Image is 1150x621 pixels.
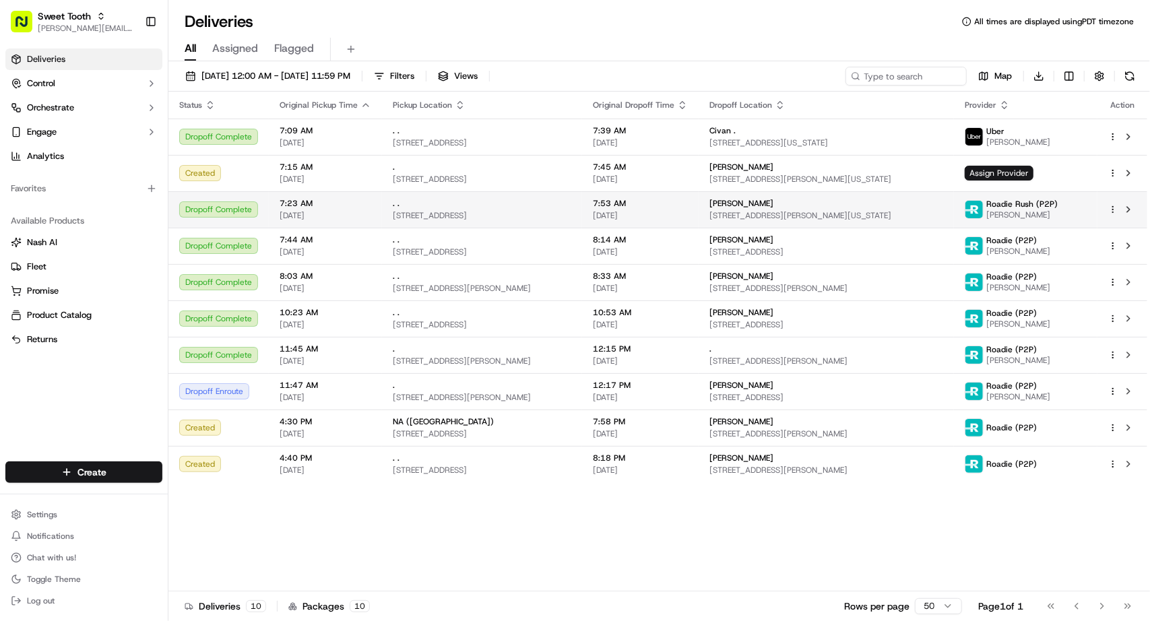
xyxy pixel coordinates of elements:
[593,307,688,318] span: 10:53 AM
[280,307,371,318] span: 10:23 AM
[134,333,163,344] span: Pylon
[593,210,688,221] span: [DATE]
[709,465,943,476] span: [STREET_ADDRESS][PERSON_NAME]
[27,574,81,585] span: Toggle Theme
[393,210,571,221] span: [STREET_ADDRESS]
[127,300,216,314] span: API Documentation
[5,210,162,232] div: Available Products
[5,280,162,302] button: Promise
[709,137,943,148] span: [STREET_ADDRESS][US_STATE]
[108,295,222,319] a: 💻API Documentation
[5,304,162,326] button: Product Catalog
[38,9,91,23] button: Sweet Tooth
[5,505,162,524] button: Settings
[108,244,136,255] span: [DATE]
[209,172,245,188] button: See all
[5,121,162,143] button: Engage
[709,100,772,110] span: Dropoff Location
[27,509,57,520] span: Settings
[11,261,157,273] a: Fleet
[27,552,76,563] span: Chat with us!
[965,455,983,473] img: roadie-logo-v2.jpg
[390,70,414,82] span: Filters
[709,247,943,257] span: [STREET_ADDRESS]
[77,465,106,479] span: Create
[709,283,943,294] span: [STREET_ADDRESS][PERSON_NAME]
[393,465,571,476] span: [STREET_ADDRESS]
[994,70,1012,82] span: Map
[27,261,46,273] span: Fleet
[709,344,711,354] span: .
[393,100,452,110] span: Pickup Location
[593,465,688,476] span: [DATE]
[11,285,157,297] a: Promise
[27,102,74,114] span: Orchestrate
[119,208,147,219] span: [DATE]
[13,232,35,253] img: Regen Pajulas
[965,166,1033,181] span: Assign Provider
[593,125,688,136] span: 7:39 AM
[593,234,688,245] span: 8:14 AM
[965,310,983,327] img: roadie-logo-v2.jpg
[11,333,157,346] a: Returns
[965,383,983,400] img: roadie-logo-v2.jpg
[13,174,90,185] div: Past conversations
[212,40,258,57] span: Assigned
[393,247,571,257] span: [STREET_ADDRESS]
[709,428,943,439] span: [STREET_ADDRESS][PERSON_NAME]
[593,416,688,427] span: 7:58 PM
[27,595,55,606] span: Log out
[709,210,943,221] span: [STREET_ADDRESS][PERSON_NAME][US_STATE]
[593,137,688,148] span: [DATE]
[986,344,1037,355] span: Roadie (P2P)
[709,125,736,136] span: Civan .
[844,599,909,613] p: Rows per page
[280,453,371,463] span: 4:40 PM
[393,344,395,354] span: .
[5,570,162,589] button: Toggle Theme
[368,67,420,86] button: Filters
[972,67,1018,86] button: Map
[280,234,371,245] span: 7:44 AM
[593,198,688,209] span: 7:53 AM
[280,392,371,403] span: [DATE]
[5,591,162,610] button: Log out
[709,392,943,403] span: [STREET_ADDRESS]
[5,527,162,546] button: Notifications
[593,100,674,110] span: Original Dropoff Time
[5,461,162,483] button: Create
[5,145,162,167] a: Analytics
[27,77,55,90] span: Control
[986,355,1050,366] span: [PERSON_NAME]
[986,319,1050,329] span: [PERSON_NAME]
[965,100,996,110] span: Provider
[986,282,1050,293] span: [PERSON_NAME]
[280,271,371,282] span: 8:03 AM
[965,419,983,436] img: roadie-logo-v2.jpg
[393,234,400,245] span: . .
[280,319,371,330] span: [DATE]
[393,174,571,185] span: [STREET_ADDRESS]
[8,295,108,319] a: 📗Knowledge Base
[1120,67,1139,86] button: Refresh
[27,236,57,249] span: Nash AI
[5,48,162,70] a: Deliveries
[280,174,371,185] span: [DATE]
[965,237,983,255] img: roadie-logo-v2.jpg
[709,416,773,427] span: [PERSON_NAME]
[986,209,1058,220] span: [PERSON_NAME]
[13,53,245,75] p: Welcome 👋
[986,126,1004,137] span: Uber
[280,356,371,366] span: [DATE]
[709,380,773,391] span: [PERSON_NAME]
[593,356,688,366] span: [DATE]
[709,234,773,245] span: [PERSON_NAME]
[454,70,478,82] span: Views
[280,162,371,172] span: 7:15 AM
[280,210,371,221] span: [DATE]
[13,302,24,313] div: 📗
[11,309,157,321] a: Product Catalog
[593,428,688,439] span: [DATE]
[61,141,185,152] div: We're available if you need us!
[280,380,371,391] span: 11:47 AM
